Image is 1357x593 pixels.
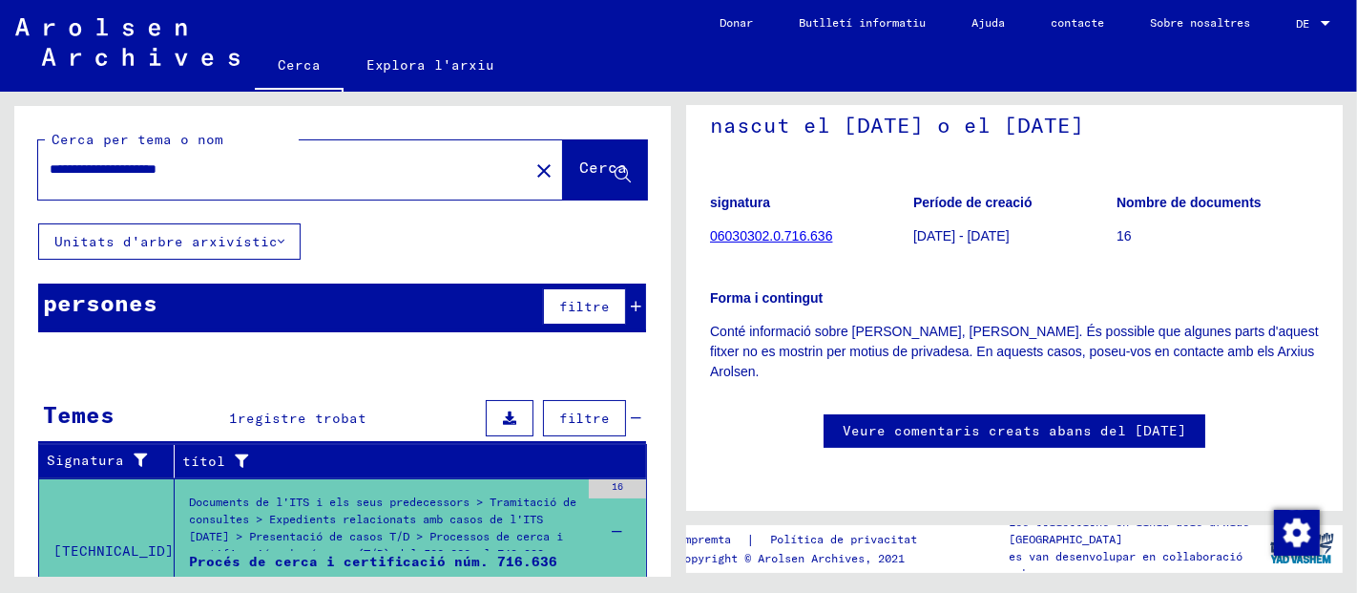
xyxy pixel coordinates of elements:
[182,446,628,477] div: títol
[678,532,731,546] font: empremta
[612,480,623,493] font: 16
[563,140,647,200] button: Cerca
[229,410,238,427] font: 1
[43,400,115,429] font: Temes
[770,532,917,546] font: Política de privacitat
[43,288,157,317] font: persones
[255,42,344,92] a: Cerca
[559,298,610,315] font: filtre
[182,453,225,470] font: títol
[1273,509,1319,555] div: Canviar el consentiment
[710,195,770,210] font: signatura
[53,542,174,560] font: [TECHNICAL_ID]
[755,530,940,550] a: Política de privacitat
[720,15,753,30] font: Donar
[799,15,926,30] font: Butlletí informatiu
[38,223,301,260] button: Unitats d'arbre arxivístic
[525,151,563,189] button: Clar
[52,131,223,148] font: Cerca per tema o nom
[1117,195,1262,210] font: Nombre de documents
[543,400,626,436] button: filtre
[678,551,905,565] font: Copyright © Arolsen Archives, 2021
[238,410,366,427] font: registre trobat
[678,530,746,550] a: empremta
[1009,549,1242,581] font: es van desenvolupar en col·laboració amb
[559,410,610,427] font: filtre
[710,324,1319,379] font: Conté informació sobre [PERSON_NAME], [PERSON_NAME]. És possible que algunes parts d'aquest fitxe...
[1296,16,1309,31] font: DE
[971,15,1005,30] font: Ajuda
[1274,510,1320,556] img: Canviar el consentiment
[710,290,823,306] font: Forma i contingut
[54,233,278,250] font: Unitats d'arbre arxivístic
[15,18,240,66] img: Arolsen_neg.svg
[543,288,626,325] button: filtre
[913,195,1033,210] font: Període de creació
[710,228,832,244] a: 06030302.0.716.636
[366,56,495,74] font: Explora l'arxiu
[1051,15,1104,30] font: contacte
[344,42,518,88] a: Explora l'arxiu
[47,452,124,469] font: Signatura
[532,159,555,182] mat-icon: close
[579,158,627,177] font: Cerca
[1266,524,1338,572] img: yv_logo.png
[1150,15,1250,30] font: Sobre nosaltres
[278,56,321,74] font: Cerca
[47,446,178,477] div: Signatura
[913,228,1010,244] font: [DATE] - [DATE]
[746,531,755,548] font: |
[1117,228,1132,244] font: 16
[843,422,1186,439] font: Veure comentaris creats abans del [DATE]
[843,421,1186,441] a: Veure comentaris creats abans del [DATE]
